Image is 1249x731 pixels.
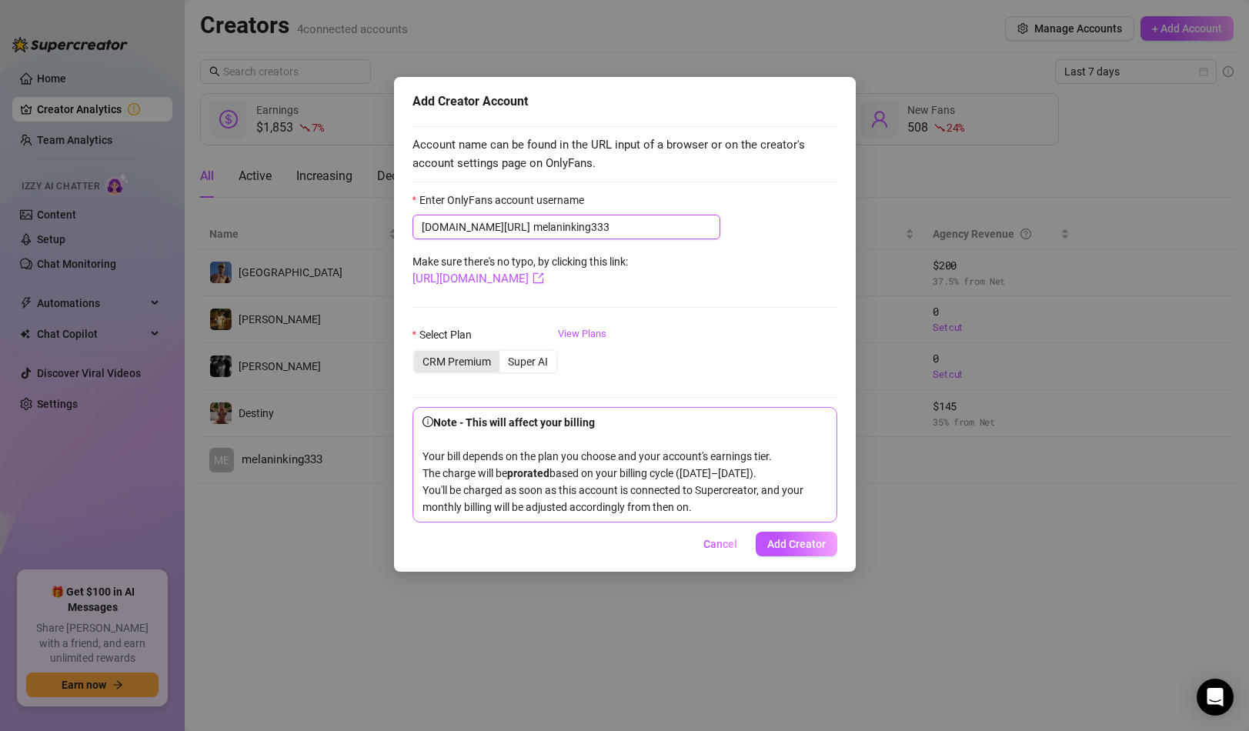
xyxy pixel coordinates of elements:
a: [URL][DOMAIN_NAME]export [412,272,544,285]
button: Add Creator [756,532,837,556]
label: Enter OnlyFans account username [412,192,594,209]
span: Your bill depends on the plan you choose and your account's earnings tier. The charge will be bas... [422,416,803,513]
input: Enter OnlyFans account username [533,219,711,235]
span: Account name can be found in the URL input of a browser or on the creator's account settings page... [412,136,837,172]
a: View Plans [558,326,606,388]
div: segmented control [412,349,558,374]
div: Open Intercom Messenger [1197,679,1234,716]
span: [DOMAIN_NAME][URL] [422,219,530,235]
div: Super AI [499,351,556,372]
span: Add Creator [767,538,826,550]
span: info-circle [422,416,433,427]
label: Select Plan [412,326,482,343]
strong: Note - This will affect your billing [422,416,595,429]
span: Cancel [703,538,737,550]
div: Add Creator Account [412,92,837,111]
button: Cancel [691,532,750,556]
b: prorated [507,467,549,479]
span: Make sure there's no typo, by clicking this link: [412,255,628,285]
div: CRM Premium [414,351,499,372]
span: export [533,272,544,284]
